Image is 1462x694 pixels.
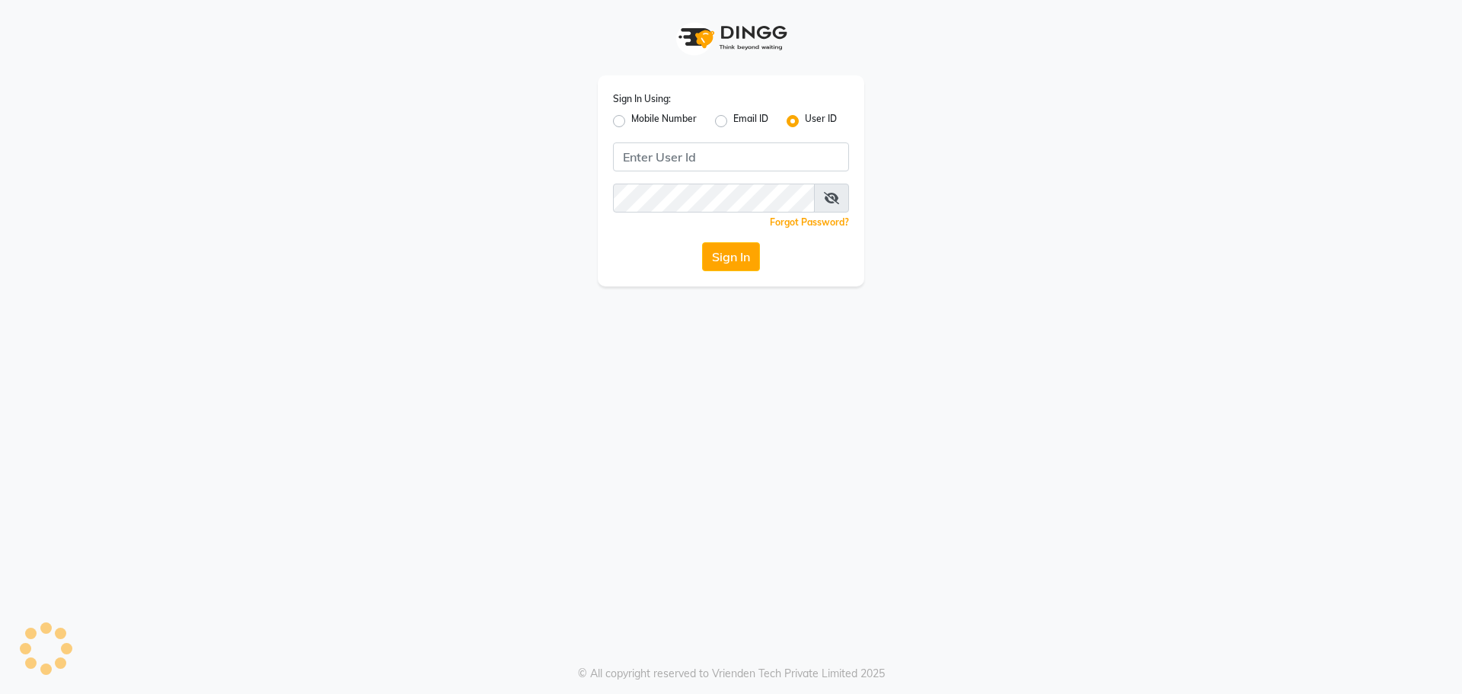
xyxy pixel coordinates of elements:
[702,242,760,271] button: Sign In
[805,112,837,130] label: User ID
[613,184,815,213] input: Username
[733,112,768,130] label: Email ID
[613,142,849,171] input: Username
[613,92,671,106] label: Sign In Using:
[670,15,792,60] img: logo1.svg
[770,216,849,228] a: Forgot Password?
[631,112,697,130] label: Mobile Number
